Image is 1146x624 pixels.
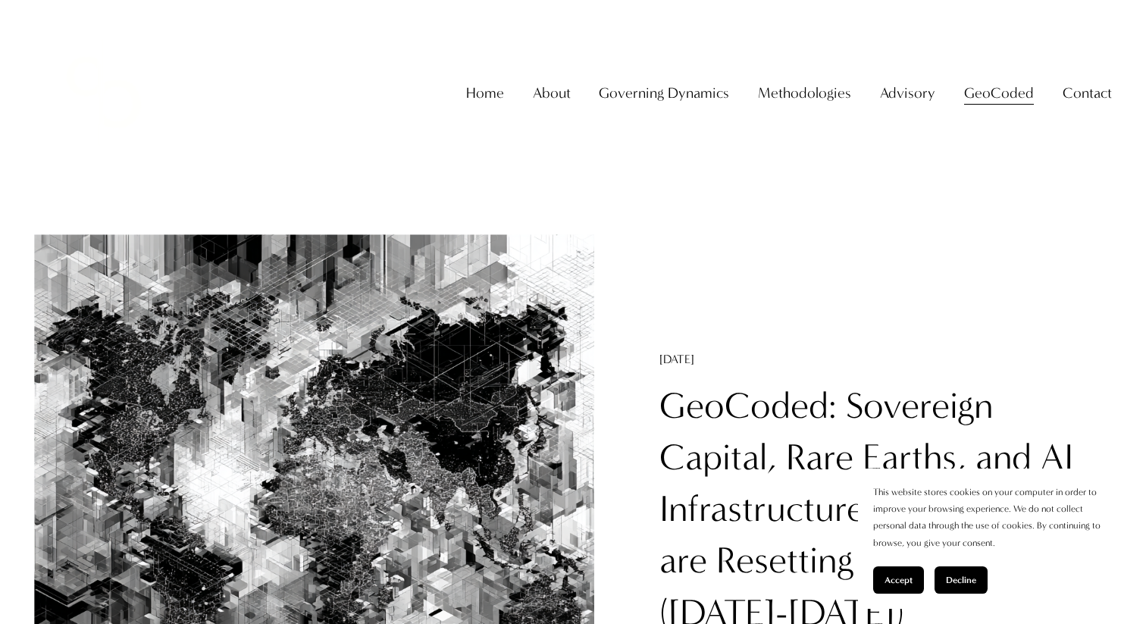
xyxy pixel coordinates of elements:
[533,78,571,108] a: folder dropdown
[599,78,729,108] a: folder dropdown
[858,469,1131,609] section: Cookie banner
[964,78,1034,108] a: folder dropdown
[466,78,504,108] a: Home
[873,566,924,594] button: Accept
[964,80,1034,106] span: GeoCoded
[599,80,729,106] span: Governing Dynamics
[758,80,851,106] span: Methodologies
[873,484,1116,551] p: This website stores cookies on your computer in order to improve your browsing experience. We do ...
[946,575,976,585] span: Decline
[880,78,935,108] a: folder dropdown
[885,575,913,585] span: Accept
[1063,78,1112,108] a: folder dropdown
[1063,80,1112,106] span: Contact
[758,78,851,108] a: folder dropdown
[34,23,174,162] img: Christopher Sanchez &amp; Co.
[880,80,935,106] span: Advisory
[659,353,695,365] time: [DATE]
[935,566,988,594] button: Decline
[533,80,571,106] span: About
